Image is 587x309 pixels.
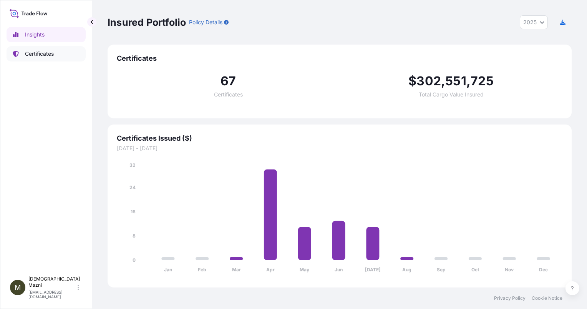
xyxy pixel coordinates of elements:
tspan: Mar [232,267,241,272]
tspan: 16 [131,209,136,214]
p: Insured Portfolio [108,16,186,28]
p: Policy Details [189,18,222,26]
tspan: 24 [129,184,136,190]
tspan: Dec [539,267,548,272]
span: Certificates [117,54,562,63]
span: , [466,75,471,87]
span: 302 [416,75,441,87]
a: Privacy Policy [494,295,526,301]
span: 725 [471,75,494,87]
a: Certificates [7,46,86,61]
button: Year Selector [520,15,548,29]
tspan: 0 [133,257,136,263]
span: 2025 [523,18,537,26]
span: Total Cargo Value Insured [419,92,484,97]
tspan: May [300,267,310,272]
span: 67 [221,75,236,87]
tspan: Aug [402,267,411,272]
tspan: [DATE] [365,267,381,272]
tspan: Oct [471,267,479,272]
a: Cookie Notice [532,295,562,301]
tspan: Sep [437,267,446,272]
tspan: Nov [505,267,514,272]
tspan: Jan [164,267,172,272]
tspan: Apr [266,267,275,272]
p: [EMAIL_ADDRESS][DOMAIN_NAME] [28,290,76,299]
span: Certificates Issued ($) [117,134,562,143]
tspan: Jun [335,267,343,272]
tspan: 32 [129,162,136,168]
tspan: Feb [198,267,206,272]
p: Certificates [25,50,54,58]
span: M [15,284,21,291]
span: $ [408,75,416,87]
p: [DEMOGRAPHIC_DATA] Mazni [28,276,76,288]
span: Certificates [214,92,243,97]
tspan: 8 [133,233,136,239]
span: 551 [445,75,466,87]
p: Insights [25,31,45,38]
a: Insights [7,27,86,42]
span: , [441,75,445,87]
span: [DATE] - [DATE] [117,145,562,152]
